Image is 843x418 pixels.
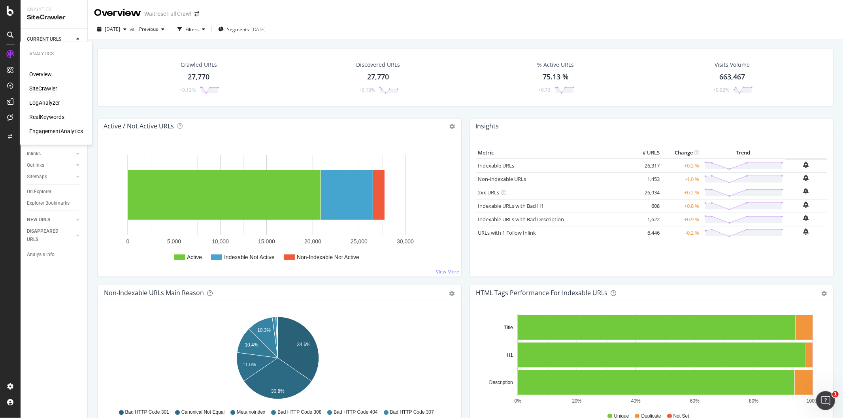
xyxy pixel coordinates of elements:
a: View More [436,268,460,275]
h4: Active / Not Active URLs [104,121,174,132]
a: EngagementAnalytics [29,128,83,136]
a: Sitemaps [27,173,74,181]
a: RealKeywords [29,113,64,121]
div: 27,770 [188,72,209,82]
a: Indexable URLs with Bad Description [478,216,564,223]
div: Crawled URLs [181,61,217,69]
td: +0.2 % [662,186,701,199]
text: Title [504,325,513,330]
td: -0.2 % [662,226,701,239]
div: Url Explorer [27,188,51,196]
div: Discovered URLs [356,61,400,69]
a: SiteCrawler [29,85,57,93]
td: 1,453 [630,172,662,186]
button: [DATE] [94,23,130,36]
span: vs [130,26,136,32]
td: +0.2 % [662,159,701,173]
td: -1.0 % [662,172,701,186]
td: 26,934 [630,186,662,199]
div: DISAPPEARED URLS [27,227,67,244]
a: NEW URLS [27,216,74,224]
div: gear [449,291,455,296]
span: 2025 Sep. 6th [105,26,120,32]
div: 663,467 [719,72,745,82]
div: Waitrose Full Crawl [144,10,191,18]
div: Explorer Bookmarks [27,199,70,207]
a: Indexable URLs with Bad H1 [478,202,544,209]
td: 6,446 [630,226,662,239]
div: +0.92% [713,87,729,93]
div: LogAnalyzer [29,99,60,107]
div: HTML Tags Performance for Indexable URLs [476,289,608,297]
text: 10.4% [245,342,258,348]
span: Bad HTTP Code 301 [125,409,169,416]
text: 0% [514,398,521,404]
div: 75.13 % [543,72,569,82]
a: Overview [29,71,52,79]
span: Previous [136,26,158,32]
svg: A chart. [104,147,451,270]
span: 1 [832,391,839,397]
a: URLs with 1 Follow Inlink [478,229,536,236]
button: Previous [136,23,168,36]
span: Segments [227,26,249,33]
div: Analytics [27,6,81,13]
text: 30,000 [397,238,414,245]
td: +0.9 % [662,213,701,226]
a: 2xx URLs [478,189,500,196]
div: bell-plus [803,228,809,235]
th: # URLS [630,147,662,159]
div: Outlinks [27,161,44,169]
div: bell-plus [803,162,809,168]
div: [DATE] [251,26,266,33]
a: CURRENT URLS [27,35,74,43]
th: Trend [701,147,785,159]
text: 100% [807,398,819,404]
iframe: Intercom live chat [816,391,835,410]
span: Canonical Not Equal [181,409,224,416]
td: 1,622 [630,213,662,226]
text: 11.6% [243,362,256,368]
a: DISAPPEARED URLS [27,227,74,244]
div: SiteCrawler [27,13,81,22]
div: Sitemaps [27,173,47,181]
h4: Insights [476,121,499,132]
text: 15,000 [258,238,275,245]
button: Filters [174,23,208,36]
div: +0.13% [179,87,196,93]
div: Filters [185,26,199,33]
text: Indexable Not Active [224,254,275,260]
text: 34.6% [297,342,311,347]
td: +0.8 % [662,199,701,213]
div: +0.73 [539,87,551,93]
div: bell-plus [803,175,809,181]
a: Inlinks [27,150,74,158]
text: 20% [572,398,581,404]
i: Options [450,124,455,129]
div: bell-plus [803,215,809,221]
text: 60% [690,398,700,404]
text: 30.8% [271,389,285,394]
div: CURRENT URLS [27,35,61,43]
text: 80% [749,398,758,404]
text: 20,000 [304,238,321,245]
div: bell-plus [803,188,809,194]
td: 26,317 [630,159,662,173]
div: Overview [94,6,141,20]
a: Non-Indexable URLs [478,175,526,183]
div: Analytics [29,51,83,57]
div: NEW URLS [27,216,50,224]
text: H1 [507,352,513,358]
text: 40% [631,398,640,404]
div: +0.13% [359,87,375,93]
text: Non-Indexable Not Active [297,254,359,260]
div: Analysis Info [27,250,55,259]
text: 25,000 [351,238,368,245]
text: Description [489,380,513,385]
text: 10,000 [212,238,229,245]
text: Active [187,254,202,260]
